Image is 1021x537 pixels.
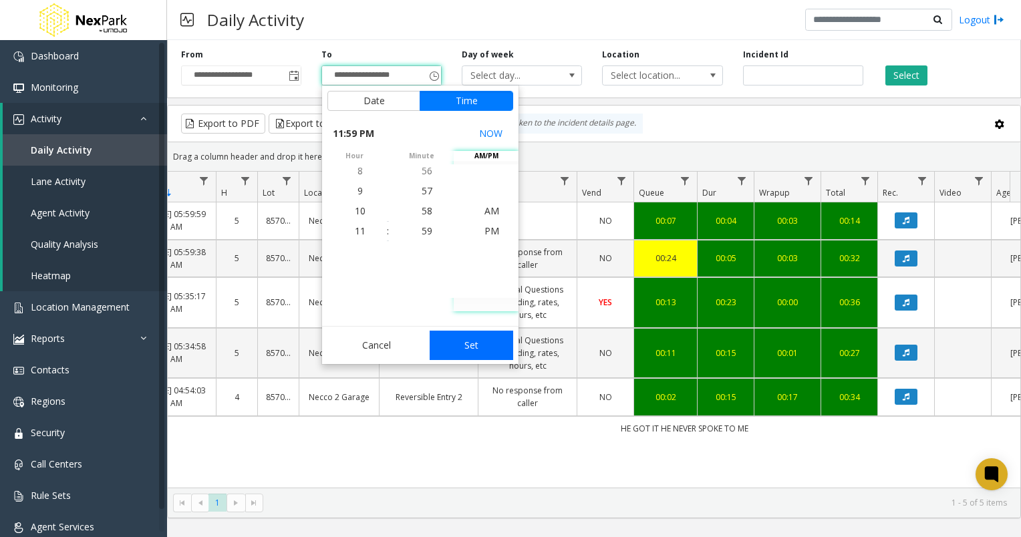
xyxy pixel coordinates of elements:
[829,252,869,264] div: 00:32
[970,172,988,190] a: Video Filter Menu
[762,296,813,309] div: 00:00
[642,296,689,309] div: 00:13
[266,214,291,227] a: 857002
[13,365,24,376] img: 'icon'
[702,187,716,198] span: Dur
[31,238,98,250] span: Quality Analysis
[237,172,255,190] a: H Filter Menu
[582,187,601,198] span: Vend
[13,397,24,407] img: 'icon'
[462,66,558,85] span: Select day...
[221,187,227,198] span: H
[200,3,311,36] h3: Daily Activity
[31,363,69,376] span: Contacts
[321,49,332,61] label: To
[322,151,387,161] span: hour
[13,83,24,94] img: 'icon'
[307,252,371,264] a: Necco 2 Garage
[387,224,389,238] div: :
[939,187,962,198] span: Video
[327,91,420,111] button: Date tab
[599,215,612,226] span: NO
[762,214,813,227] a: 00:03
[144,290,208,315] a: [DATE] 05:35:17 AM
[13,303,24,313] img: 'icon'
[225,347,249,359] a: 5
[642,391,689,403] a: 00:02
[762,347,813,359] a: 00:01
[144,208,208,233] a: [DATE] 05:59:59 AM
[829,347,869,359] a: 00:27
[486,384,569,409] a: No response from caller
[144,384,208,409] a: [DATE] 04:54:03 AM
[225,214,249,227] a: 5
[420,91,513,111] button: Time tab
[3,260,167,291] a: Heatmap
[180,3,194,36] img: pageIcon
[706,252,746,264] div: 00:05
[307,214,371,227] a: Necco 2 Garage
[585,347,625,359] a: NO
[706,391,746,403] a: 00:15
[13,428,24,439] img: 'icon'
[31,144,92,156] span: Daily Activity
[585,296,625,309] a: YES
[759,187,790,198] span: Wrapup
[31,81,78,94] span: Monitoring
[144,340,208,365] a: [DATE] 05:34:58 AM
[195,172,213,190] a: Date Filter Menu
[307,296,371,309] a: Necco 2 Garage
[13,51,24,62] img: 'icon'
[996,187,1018,198] span: Agent
[994,13,1004,27] img: logout
[286,66,301,85] span: Toggle popup
[225,296,249,309] a: 5
[31,112,61,125] span: Activity
[422,164,432,177] span: 56
[602,49,639,61] label: Location
[762,252,813,264] a: 00:03
[642,252,689,264] a: 00:24
[599,347,612,359] span: NO
[208,494,227,512] span: Page 1
[585,391,625,403] a: NO
[599,252,612,264] span: NO
[31,332,65,345] span: Reports
[829,296,869,309] div: 00:36
[266,347,291,359] a: 857002
[13,491,24,502] img: 'icon'
[426,66,441,85] span: Toggle popup
[388,391,470,403] a: Reversible Entry 2
[484,224,499,237] span: PM
[706,296,746,309] a: 00:23
[829,391,869,403] a: 00:34
[486,283,569,322] a: General Questions regarding, rates, hours, etc
[585,214,625,227] a: NO
[266,252,291,264] a: 857002
[556,172,574,190] a: Issue Filter Menu
[271,497,1007,508] kendo-pager-info: 1 - 5 of 5 items
[168,172,1020,488] div: Data table
[613,172,631,190] a: Vend Filter Menu
[883,187,898,198] span: Rec.
[263,187,275,198] span: Lot
[706,347,746,359] div: 00:15
[422,224,432,237] span: 59
[474,122,508,146] button: Select now
[676,172,694,190] a: Queue Filter Menu
[422,184,432,197] span: 57
[639,187,664,198] span: Queue
[31,301,130,313] span: Location Management
[269,114,356,134] button: Export to Excel
[706,214,746,227] a: 00:04
[422,204,432,217] span: 58
[327,331,426,360] button: Cancel
[181,114,265,134] button: Export to PDF
[603,66,698,85] span: Select location...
